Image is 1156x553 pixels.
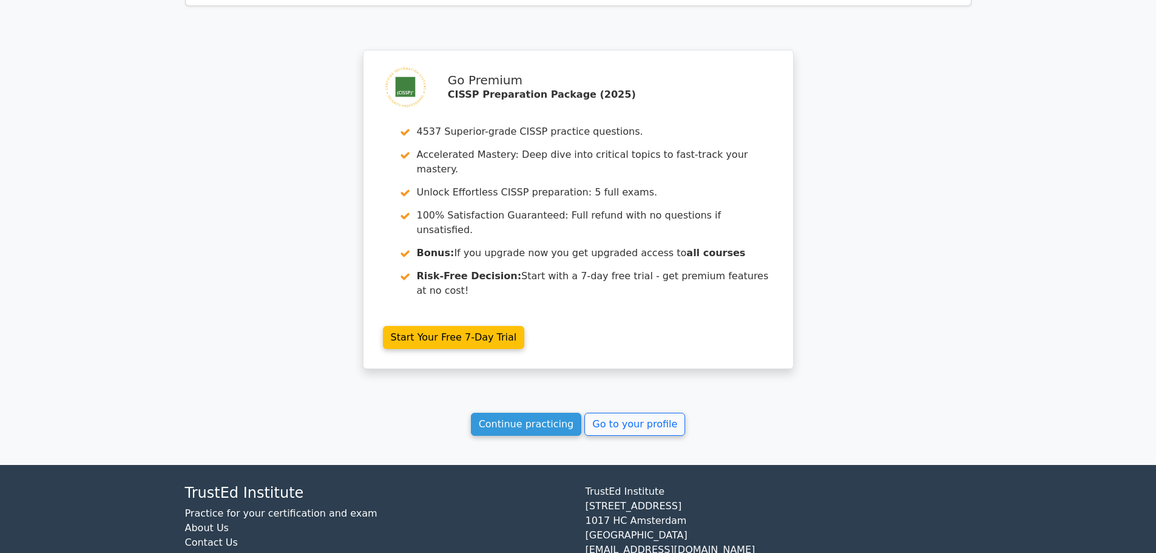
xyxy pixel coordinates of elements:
[185,522,229,534] a: About Us
[185,507,377,519] a: Practice for your certification and exam
[185,537,238,548] a: Contact Us
[383,326,525,349] a: Start Your Free 7-Day Trial
[471,413,582,436] a: Continue practicing
[584,413,685,436] a: Go to your profile
[185,484,571,502] h4: TrustEd Institute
